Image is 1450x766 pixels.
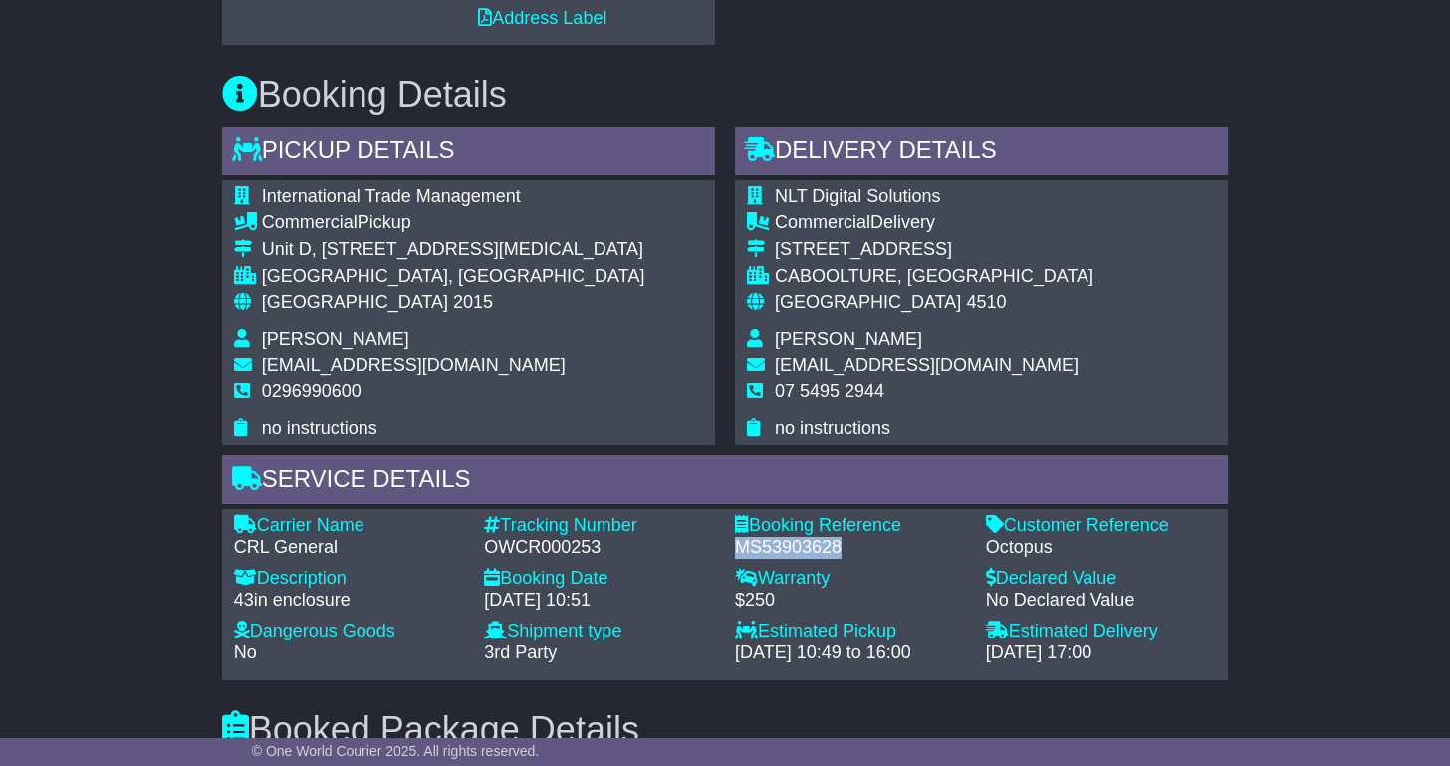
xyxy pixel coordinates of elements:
div: 43in enclosure [234,590,465,612]
span: © One World Courier 2025. All rights reserved. [252,743,540,759]
div: [DATE] 17:00 [986,642,1217,664]
a: Address Label [478,8,606,28]
div: Declared Value [986,568,1217,590]
div: Delivery Details [735,127,1228,180]
span: [EMAIL_ADDRESS][DOMAIN_NAME] [775,355,1079,375]
div: [STREET_ADDRESS] [775,239,1093,261]
div: Pickup Details [222,127,715,180]
div: [GEOGRAPHIC_DATA], [GEOGRAPHIC_DATA] [262,266,645,288]
span: no instructions [262,418,377,438]
span: 2015 [453,292,493,312]
div: Booking Date [484,568,715,590]
h3: Booked Package Details [222,710,1229,750]
div: Dangerous Goods [234,621,465,642]
div: [DATE] 10:49 to 16:00 [735,642,966,664]
span: [PERSON_NAME] [262,329,409,349]
div: $250 [735,590,966,612]
div: Pickup [262,212,645,234]
span: 4510 [966,292,1006,312]
div: [DATE] 10:51 [484,590,715,612]
span: no instructions [775,418,890,438]
div: Description [234,568,465,590]
span: 0296990600 [262,382,362,401]
div: Service Details [222,455,1229,509]
span: [GEOGRAPHIC_DATA] [775,292,961,312]
div: Estimated Pickup [735,621,966,642]
span: 07 5495 2944 [775,382,884,401]
div: Booking Reference [735,515,966,537]
div: Delivery [775,212,1093,234]
span: NLT Digital Solutions [775,186,940,206]
div: Tracking Number [484,515,715,537]
div: Octopus [986,537,1217,559]
div: OWCR000253 [484,537,715,559]
div: MS53903628 [735,537,966,559]
span: Commercial [262,212,358,232]
span: 3rd Party [484,642,557,662]
span: [GEOGRAPHIC_DATA] [262,292,448,312]
div: Warranty [735,568,966,590]
div: Estimated Delivery [986,621,1217,642]
div: CABOOLTURE, [GEOGRAPHIC_DATA] [775,266,1093,288]
span: [EMAIL_ADDRESS][DOMAIN_NAME] [262,355,566,375]
div: CRL General [234,537,465,559]
span: [PERSON_NAME] [775,329,922,349]
div: Shipment type [484,621,715,642]
div: Carrier Name [234,515,465,537]
span: No [234,642,257,662]
div: Customer Reference [986,515,1217,537]
span: Commercial [775,212,870,232]
div: Unit D, [STREET_ADDRESS][MEDICAL_DATA] [262,239,645,261]
span: International Trade Management [262,186,521,206]
h3: Booking Details [222,75,1229,115]
div: No Declared Value [986,590,1217,612]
